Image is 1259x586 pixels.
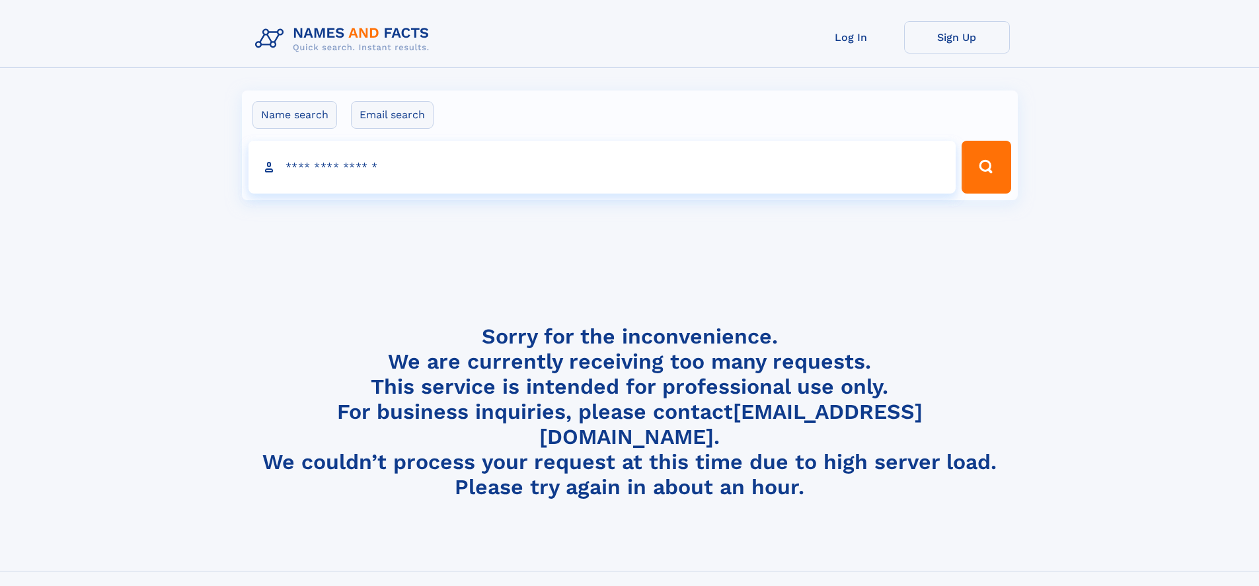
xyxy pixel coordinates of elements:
[250,21,440,57] img: Logo Names and Facts
[252,101,337,129] label: Name search
[904,21,1010,54] a: Sign Up
[351,101,434,129] label: Email search
[798,21,904,54] a: Log In
[539,399,923,449] a: [EMAIL_ADDRESS][DOMAIN_NAME]
[248,141,956,194] input: search input
[250,324,1010,500] h4: Sorry for the inconvenience. We are currently receiving too many requests. This service is intend...
[962,141,1011,194] button: Search Button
